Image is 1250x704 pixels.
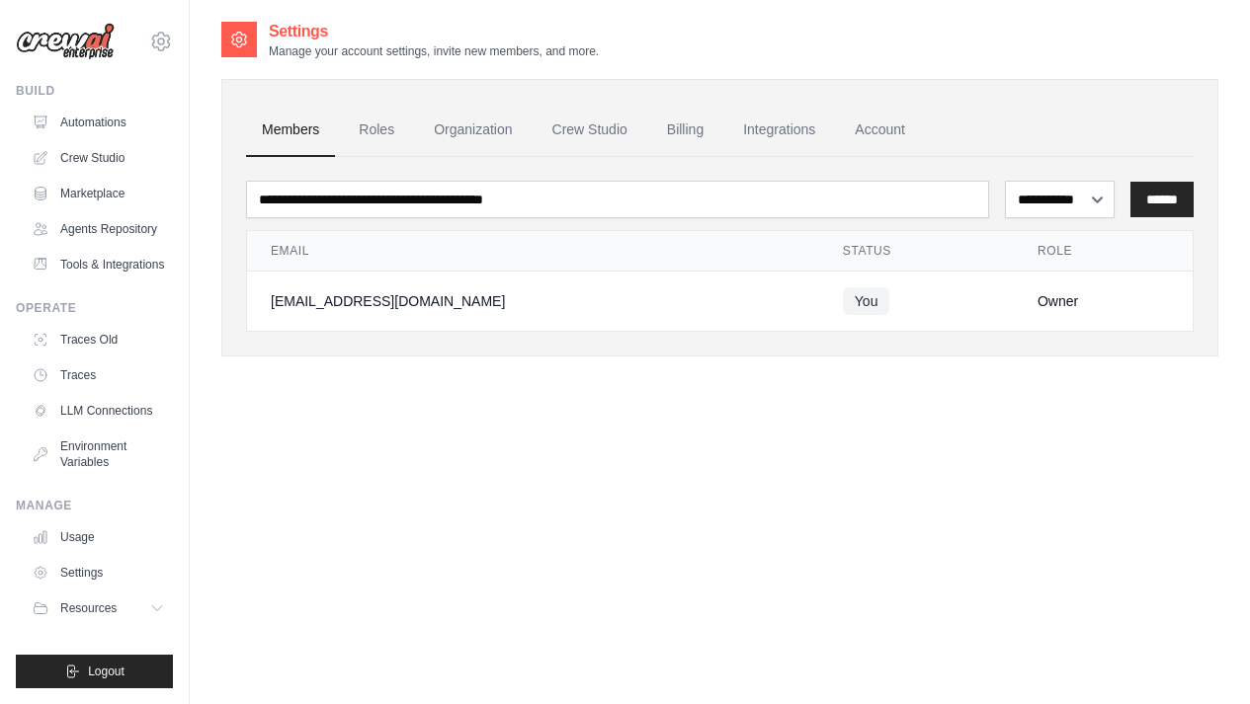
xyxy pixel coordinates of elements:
[24,178,173,209] a: Marketplace
[24,592,173,624] button: Resources
[24,359,173,391] a: Traces
[24,395,173,427] a: LLM Connections
[24,249,173,280] a: Tools & Integrations
[24,557,173,588] a: Settings
[60,600,117,616] span: Resources
[839,104,921,157] a: Account
[269,20,599,43] h2: Settings
[651,104,719,157] a: Billing
[418,104,528,157] a: Organization
[247,231,819,272] th: Email
[246,104,335,157] a: Members
[843,287,890,315] span: You
[819,231,1014,272] th: Status
[16,300,173,316] div: Operate
[24,521,173,553] a: Usage
[16,83,173,99] div: Build
[343,104,410,157] a: Roles
[16,498,173,513] div: Manage
[1014,231,1193,272] th: Role
[269,43,599,59] p: Manage your account settings, invite new members, and more.
[88,664,125,679] span: Logout
[24,213,173,245] a: Agents Repository
[537,104,643,157] a: Crew Studio
[24,107,173,138] a: Automations
[1038,291,1169,311] div: Owner
[24,430,173,478] a: Environment Variables
[24,324,173,355] a: Traces Old
[24,142,173,174] a: Crew Studio
[271,291,795,311] div: [EMAIL_ADDRESS][DOMAIN_NAME]
[16,23,115,60] img: Logo
[16,655,173,688] button: Logout
[727,104,831,157] a: Integrations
